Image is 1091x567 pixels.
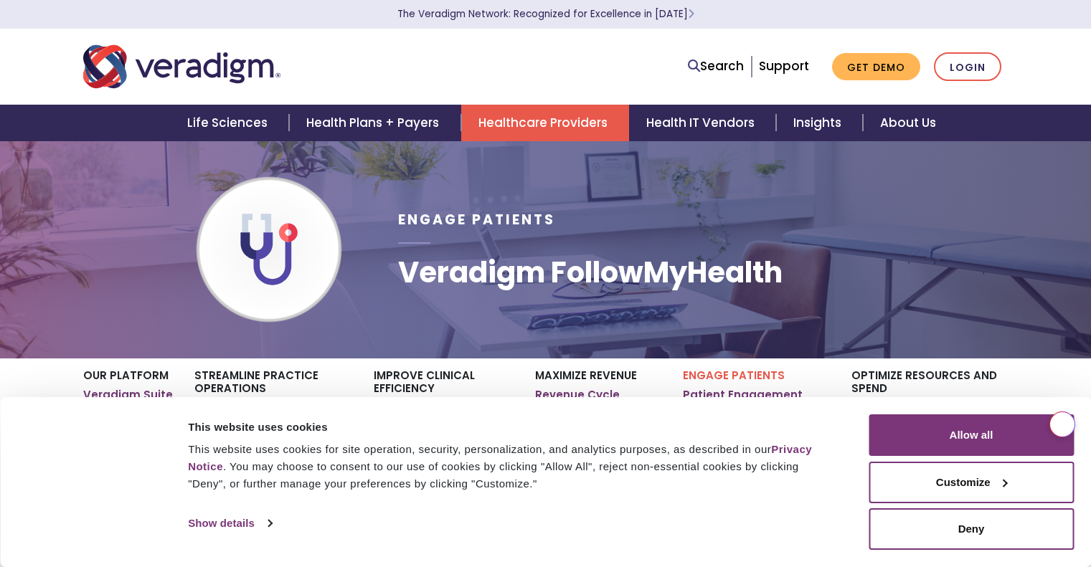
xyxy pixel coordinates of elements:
[629,105,776,141] a: Health IT Vendors
[869,414,1074,456] button: Allow all
[398,210,555,229] span: Engage Patients
[461,105,629,141] a: Healthcare Providers
[688,57,744,76] a: Search
[188,441,836,492] div: This website uses cookies for site operation, security, personalization, and analytics purposes, ...
[188,513,271,534] a: Show details
[759,57,809,75] a: Support
[170,105,289,141] a: Life Sciences
[776,105,863,141] a: Insights
[934,52,1001,82] a: Login
[869,462,1074,503] button: Customize
[398,255,783,290] h1: Veradigm FollowMyHealth
[832,53,920,81] a: Get Demo
[535,388,661,416] a: Revenue Cycle Services
[688,7,694,21] span: Learn More
[289,105,461,141] a: Health Plans + Payers
[188,419,836,436] div: This website uses cookies
[863,105,953,141] a: About Us
[397,7,694,21] a: The Veradigm Network: Recognized for Excellence in [DATE]Learn More
[83,388,173,402] a: Veradigm Suite
[83,43,280,90] img: Veradigm logo
[869,508,1074,550] button: Deny
[683,388,830,416] a: Patient Engagement Platform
